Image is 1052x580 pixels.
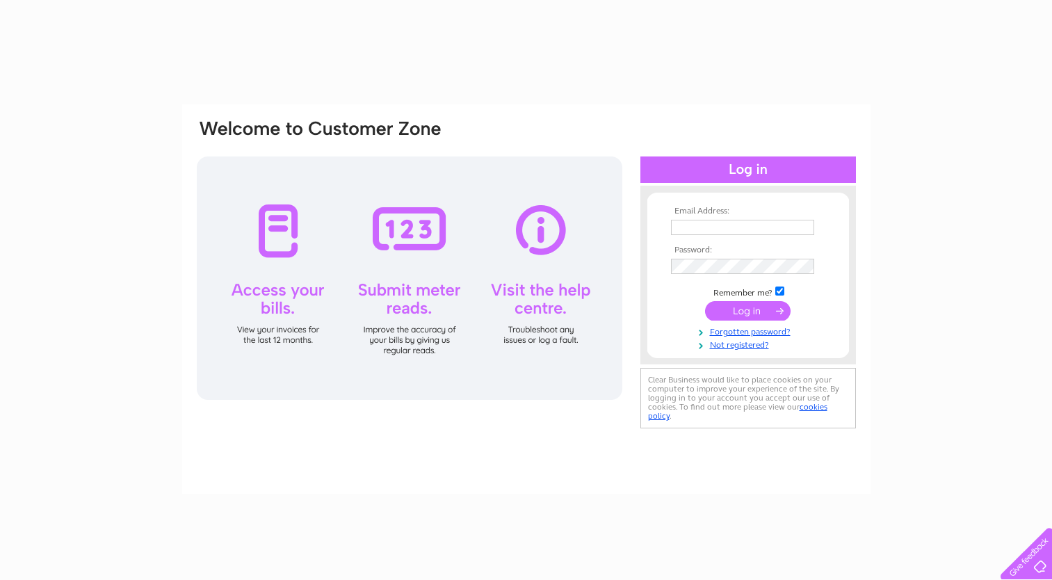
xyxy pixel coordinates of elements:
a: Not registered? [671,337,829,351]
th: Password: [667,245,829,255]
div: Clear Business would like to place cookies on your computer to improve your experience of the sit... [640,368,856,428]
input: Submit [705,301,791,321]
th: Email Address: [667,207,829,216]
a: cookies policy [648,402,827,421]
td: Remember me? [667,284,829,298]
a: Forgotten password? [671,324,829,337]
